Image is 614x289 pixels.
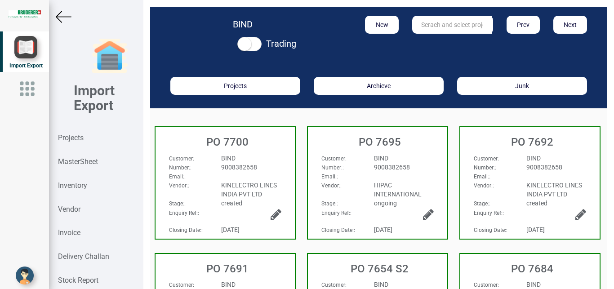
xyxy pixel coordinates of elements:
span: BIND [526,155,541,162]
span: : [474,210,504,216]
span: : [169,173,186,180]
strong: Stage: [321,200,337,207]
strong: Number: [321,165,343,171]
strong: Enquiry Ref: [474,210,503,216]
strong: Inventory [58,181,87,190]
strong: Customer [474,282,498,288]
span: : [474,156,499,162]
span: : [474,173,490,180]
span: : [169,182,189,189]
strong: Closing Date: [474,227,506,233]
strong: Invoice [58,228,80,237]
span: 9008382658 [374,164,410,171]
span: : [474,182,494,189]
span: 9008382658 [526,164,562,171]
span: : [321,182,342,189]
span: HIPAC INTERNATIONAL [374,182,422,198]
span: [DATE] [221,226,240,233]
span: : [321,200,338,207]
h3: PO 7684 [465,263,600,275]
span: ongoing [374,200,397,207]
img: garage-closed.png [92,38,128,74]
strong: Delivery Challan [58,252,109,261]
span: [DATE] [374,226,392,233]
input: Serach and select project [412,16,492,34]
span: : [169,200,186,207]
strong: Customer [321,156,345,162]
button: Archieve [314,77,444,95]
strong: Closing Date: [169,227,201,233]
strong: Enquiry Ref: [169,210,198,216]
strong: Number: [169,165,190,171]
strong: Projects [58,133,84,142]
span: 9008382658 [221,164,257,171]
h3: PO 7695 [312,136,447,148]
span: : [474,227,507,233]
span: : [474,282,499,288]
span: BIND [526,281,541,288]
strong: Customer [321,282,345,288]
span: created [221,200,242,207]
strong: Number: [474,165,495,171]
span: : [321,210,351,216]
b: Import Export [74,83,115,113]
strong: Vendor: [321,182,340,189]
span: : [321,282,347,288]
button: Next [553,16,587,34]
button: Prev [507,16,540,34]
span: : [169,282,194,288]
strong: Vendor: [474,182,493,189]
span: : [169,227,203,233]
span: BIND [221,155,236,162]
span: KINELECTRO LINES INDIA PVT LTD [526,182,582,198]
strong: Customer [169,156,193,162]
strong: Email: [169,173,184,180]
button: Projects [170,77,300,95]
span: : [321,173,338,180]
h3: PO 7691 [160,263,295,275]
span: : [321,156,347,162]
h3: PO 7692 [465,136,600,148]
span: KINELECTRO LINES INDIA PVT LTD [221,182,277,198]
strong: MasterSheet [58,157,98,166]
span: : [169,210,199,216]
span: BIND [374,281,388,288]
h3: PO 7700 [160,136,295,148]
span: BIND [221,281,236,288]
span: : [169,165,191,171]
strong: Enquiry Ref: [321,210,350,216]
h3: PO 7654 S2 [312,263,447,275]
strong: Email: [321,173,337,180]
strong: Vendor: [169,182,188,189]
span: : [474,165,496,171]
strong: Customer [169,282,193,288]
span: : [169,156,194,162]
span: : [321,227,355,233]
span: : [474,200,490,207]
span: [DATE] [526,226,545,233]
span: BIND [374,155,388,162]
strong: Stage: [169,200,184,207]
strong: Stage: [474,200,489,207]
strong: BIND [233,19,253,30]
span: Import Export [9,62,43,69]
button: New [365,16,399,34]
strong: Closing Date: [321,227,354,233]
strong: Email: [474,173,489,180]
strong: Vendor [58,205,80,213]
strong: Stock Report [58,276,98,285]
span: : [321,165,344,171]
button: Junk [457,77,587,95]
strong: Trading [266,38,296,49]
span: created [526,200,547,207]
strong: Customer [474,156,498,162]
